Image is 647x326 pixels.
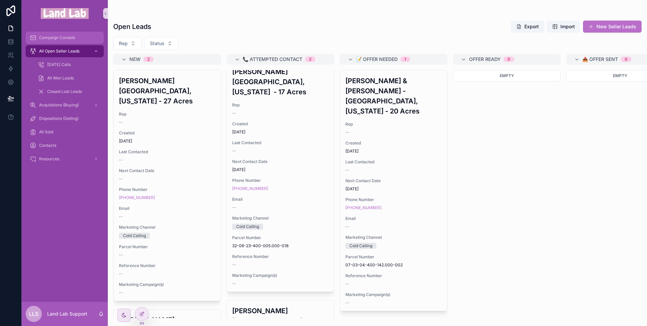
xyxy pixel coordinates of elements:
div: 1 [404,57,406,62]
span: Last Contacted [345,159,442,165]
h3: [PERSON_NAME][GEOGRAPHIC_DATA], [US_STATE] - 27 Acres [119,76,215,106]
span: [DATE] [232,167,329,172]
button: New Seller Leads [583,21,642,33]
span: -- [345,300,349,305]
span: Next Contact Date [119,168,215,173]
span: Rep [345,122,442,127]
a: All Won Leads [34,72,104,84]
span: -- [119,252,123,258]
a: [PHONE_NUMBER] [119,195,155,200]
span: Last Contacted [232,140,329,145]
span: Reference Number [119,263,215,268]
div: Cold Calling [236,224,259,230]
span: Reference Number [232,254,329,259]
span: 📞 Attempted Contact [243,56,302,63]
h3: [PERSON_NAME] & [PERSON_NAME] - [GEOGRAPHIC_DATA], [US_STATE] - 20 Acres [345,76,442,116]
div: 2 [147,57,150,62]
span: Resources [39,156,59,162]
span: Contacts [39,143,56,148]
span: [DATE] [345,186,442,192]
a: [PHONE_NUMBER] [345,205,381,210]
span: Rep [119,40,128,47]
span: -- [232,148,236,154]
a: All Sold [26,126,104,138]
span: 07-03-04-400-142.000-002 [345,262,442,268]
a: Dispositions (Selling) [26,112,104,125]
span: -- [345,167,349,173]
span: Status [150,40,164,47]
button: Select Button [144,37,178,50]
span: LLS [29,310,38,318]
span: [DATE] [232,129,329,135]
a: Resources [26,153,104,165]
a: [DATE] Calls [34,59,104,71]
span: Phone Number [119,187,215,192]
span: Marketing Campaign(s) [119,282,215,287]
div: 0 [507,57,510,62]
span: Parcel Number [232,235,329,240]
div: scrollable content [22,27,108,174]
span: All Sold [39,129,53,135]
span: All Open Seller Leads [39,48,80,54]
span: [DATE] Calls [47,62,71,67]
a: [PERSON_NAME][GEOGRAPHIC_DATA], [US_STATE] - 17 AcresRep--Created[DATE]Last Contacted--Next Conta... [226,61,334,292]
span: Reference Number [345,273,442,279]
span: -- [119,157,123,163]
span: Rep [119,111,215,117]
a: Acquisitions (Buying) [26,99,104,111]
span: Created [119,130,215,136]
span: -- [119,214,123,219]
a: Campaign Console [26,32,104,44]
span: [DATE] [119,138,215,144]
span: 📝 Offer Needed [356,56,398,63]
span: -- [345,130,349,135]
span: Marketing Channel [232,216,329,221]
a: Closed Lost Leads [34,86,104,98]
span: 📤 Offer Sent [582,56,618,63]
img: App logo [41,8,89,19]
div: 0 [625,57,627,62]
span: Created [345,140,442,146]
button: Import [547,21,580,33]
span: Next Contact Date [232,159,329,164]
span: Empty [613,73,627,78]
a: Contacts [26,139,104,152]
span: All Won Leads [47,75,74,81]
span: Campaign Console [39,35,75,40]
h1: Open Leads [113,22,151,31]
a: [PERSON_NAME][GEOGRAPHIC_DATA], [US_STATE] - 27 AcresRep--Created[DATE]Last Contacted--Next Conta... [113,70,221,301]
button: Export [511,21,544,33]
span: Offer Ready [469,56,501,63]
span: -- [232,110,236,116]
div: Cold Calling [349,243,372,249]
span: Parcel Number [345,254,442,260]
span: Last Contacted [119,149,215,155]
span: Parcel Number [119,244,215,250]
span: 32-06-23-400-005.000-018 [232,243,329,249]
span: Next Contact Date [345,178,442,184]
span: Created [232,121,329,127]
span: -- [345,224,349,229]
p: Land Lab Support [47,311,87,317]
div: Cold Calling [123,233,146,239]
span: Phone Number [232,178,329,183]
span: -- [345,281,349,287]
span: Dispositions (Selling) [39,116,79,121]
span: -- [232,281,236,286]
span: Marketing Campaign(s) [345,292,442,297]
span: Empty [500,73,514,78]
span: Email [232,197,329,202]
span: -- [232,205,236,210]
span: Email [345,216,442,221]
span: Marketing Channel [345,235,442,240]
span: Closed Lost Leads [47,89,82,94]
span: Phone Number [345,197,442,202]
span: -- [119,176,123,182]
span: Marketing Channel [119,225,215,230]
a: All Open Seller Leads [26,45,104,57]
div: 2 [309,57,311,62]
span: Marketing Campaign(s) [232,273,329,278]
span: -- [119,271,123,276]
span: Acquisitions (Buying) [39,102,79,108]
